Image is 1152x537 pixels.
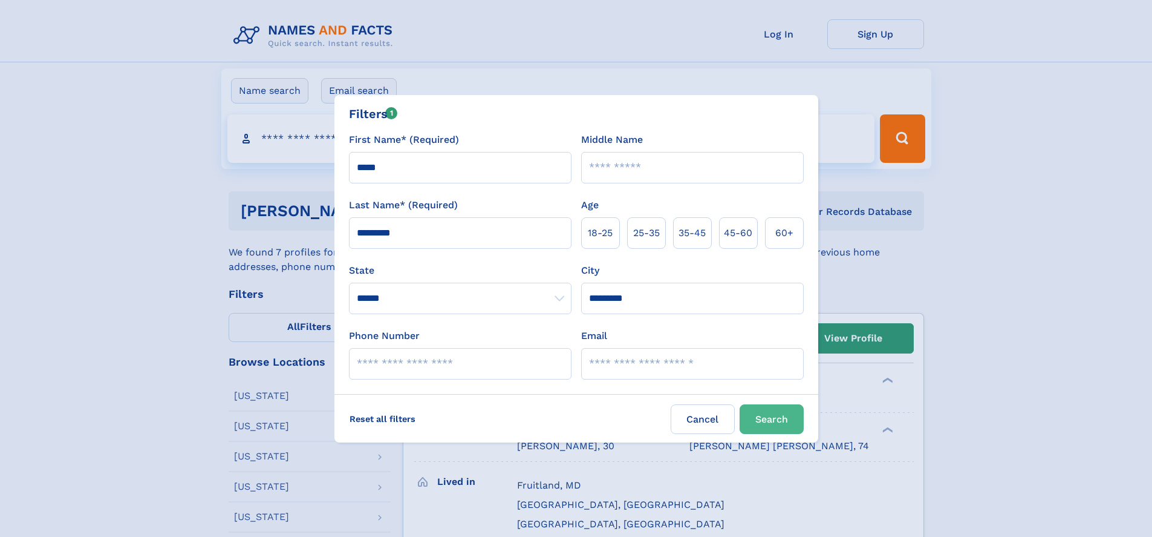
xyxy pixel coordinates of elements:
label: State [349,263,571,278]
span: 60+ [775,226,793,240]
label: Phone Number [349,329,420,343]
label: Last Name* (Required) [349,198,458,212]
label: Middle Name [581,133,643,147]
span: 18‑25 [588,226,613,240]
label: First Name* (Required) [349,133,459,147]
span: 45‑60 [724,226,752,240]
label: City [581,263,599,278]
button: Search [740,404,804,434]
label: Cancel [671,404,735,434]
div: Filters [349,105,398,123]
label: Age [581,198,599,212]
span: 35‑45 [679,226,706,240]
span: 25‑35 [633,226,660,240]
label: Reset all filters [342,404,423,433]
label: Email [581,329,607,343]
